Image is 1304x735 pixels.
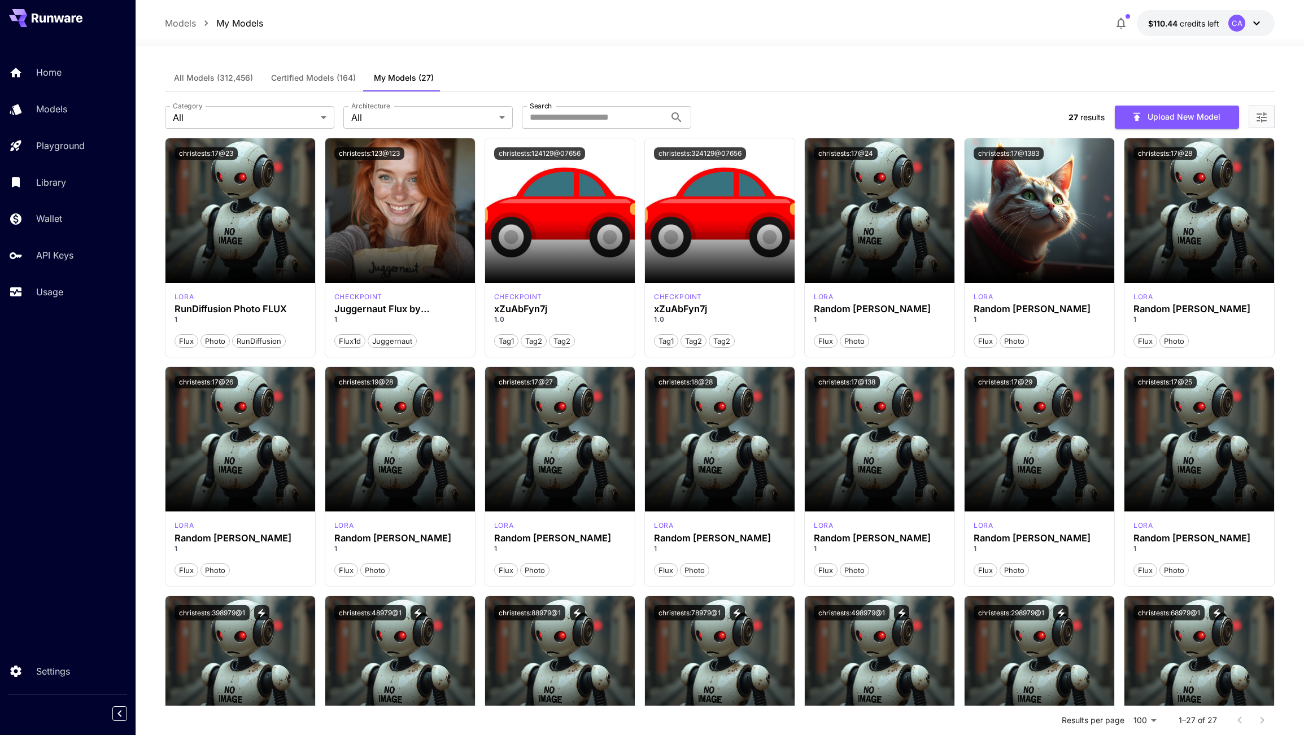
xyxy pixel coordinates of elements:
div: FLUX.1 D [654,292,702,302]
h3: Random [PERSON_NAME] [1133,304,1265,314]
div: FLUX.1 D [175,292,194,302]
button: christests:123@123 [334,147,404,160]
div: CA [1228,15,1245,32]
span: 27 [1069,112,1078,122]
div: Random lora [974,533,1105,544]
div: FLUX.1 D [1133,520,1153,531]
span: Flux [814,565,837,576]
button: tag2 [521,334,547,348]
button: tag1 [654,334,678,348]
p: 1 [334,314,466,325]
h3: RunDiffusion Photo FLUX [175,304,306,314]
p: checkpoint [494,292,542,302]
p: Settings [36,664,70,678]
p: Wallet [36,212,62,225]
button: christests:68979@1 [1133,605,1205,620]
img: no-image-qHGxvh9x.jpeg [805,138,954,283]
div: Random lora [814,304,945,314]
p: lora [494,520,513,531]
img: no-image-qHGxvh9x.jpeg [645,367,795,511]
h3: xZuAbFyn7j [494,304,626,314]
h3: Random [PERSON_NAME] [814,304,945,314]
button: tag1 [494,334,518,348]
p: 1 [814,314,945,325]
button: Open more filters [1255,110,1268,124]
button: Flux [1133,334,1157,348]
p: lora [974,520,993,531]
button: Photo [200,334,230,348]
h3: Random [PERSON_NAME] [1133,533,1265,544]
button: tag2 [681,334,706,348]
span: Photo [361,565,389,576]
button: christests:17@27 [494,376,557,388]
button: Flux [814,334,838,348]
span: tag2 [709,336,734,347]
button: christests:17@24 [814,147,878,160]
span: Flux [335,565,357,576]
button: christests:398979@1 [175,605,250,620]
p: 1.0 [494,314,626,325]
button: Flux [1133,563,1157,577]
button: christests:17@28 [1133,147,1197,160]
button: Photo [1159,563,1189,577]
button: flux1d [334,334,365,348]
button: christests:78979@1 [654,605,725,620]
span: My Models (27) [374,73,434,83]
p: lora [175,292,194,302]
button: christests:17@23 [175,147,238,160]
button: View trigger words [730,605,745,620]
span: Photo [1160,336,1188,347]
h3: Random [PERSON_NAME] [974,533,1105,544]
button: christests:17@29 [974,376,1037,388]
img: no-image-qHGxvh9x.jpeg [165,367,315,511]
img: no-image-qHGxvh9x.jpeg [805,367,954,511]
img: no-image-qHGxvh9x.jpeg [485,367,635,511]
p: lora [1133,292,1153,302]
div: Random lora [334,533,466,544]
p: 1 [1133,544,1265,554]
button: christests:17@25 [1133,376,1197,388]
span: All [173,111,316,124]
label: Category [173,101,203,111]
button: Photo [360,563,390,577]
div: Random lora [494,533,626,544]
span: Photo [1000,336,1028,347]
span: Photo [1160,565,1188,576]
button: View trigger words [570,605,585,620]
p: lora [175,520,194,531]
div: FLUX.1 D [974,520,993,531]
button: christests:298979@1 [974,605,1049,620]
div: FLUX.1 D [654,520,673,531]
span: Flux [974,565,997,576]
span: Flux [974,336,997,347]
button: Photo [1159,334,1189,348]
button: Flux [175,334,198,348]
span: results [1080,112,1105,122]
p: 1 [1133,314,1265,325]
span: tag1 [655,336,678,347]
p: Results per page [1062,715,1124,726]
p: Home [36,65,62,79]
span: credits left [1180,19,1219,28]
span: Flux [655,565,677,576]
label: Search [530,101,552,111]
button: Juggernaut [368,334,417,348]
div: FLUX.1 D [494,520,513,531]
label: Architecture [351,101,390,111]
a: Models [165,16,196,30]
div: FLUX.1 D [814,520,833,531]
button: christests:17@26 [175,376,238,388]
p: checkpoint [334,292,382,302]
h3: Random [PERSON_NAME] [654,533,786,544]
div: 100 [1129,712,1161,728]
button: Collapse sidebar [112,706,127,721]
div: Juggernaut Flux by RunDiffusion [334,304,466,314]
p: Library [36,176,66,189]
button: View trigger words [1209,605,1224,620]
div: Random lora [1133,304,1265,314]
div: FLUX.1 D [814,292,833,302]
div: FLUX.1 D [175,520,194,531]
p: API Keys [36,248,73,262]
button: View trigger words [894,605,909,620]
